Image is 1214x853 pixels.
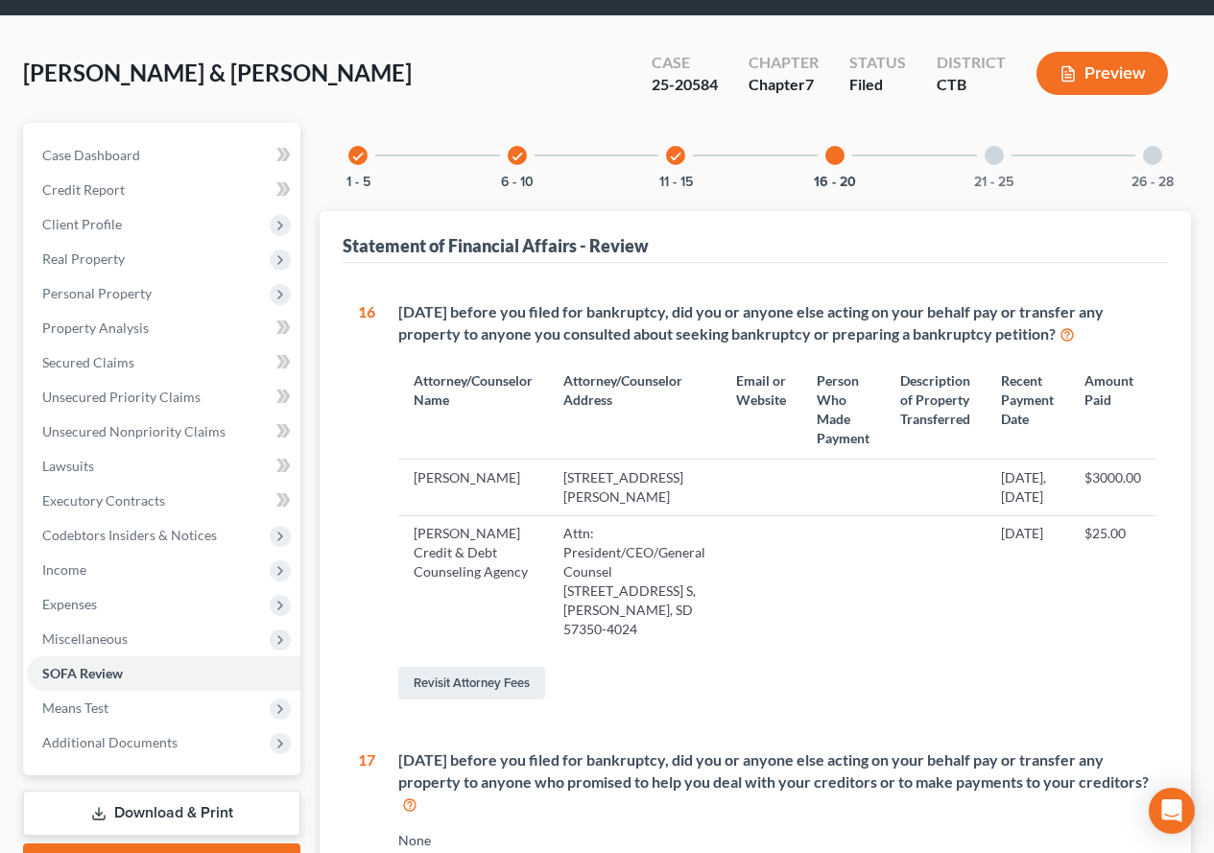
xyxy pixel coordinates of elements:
span: Codebtors Insiders & Notices [42,527,217,543]
th: Recent Payment Date [986,360,1069,459]
a: SOFA Review [27,656,300,691]
th: Description of Property Transferred [885,360,986,459]
div: 16 [358,301,375,703]
div: None [398,831,1153,850]
div: Status [849,52,906,74]
button: 6 - 10 [501,176,534,189]
td: $25.00 [1069,515,1156,648]
span: Real Property [42,250,125,267]
div: Filed [849,74,906,96]
i: check [511,150,524,163]
th: Email or Website [721,360,801,459]
a: Revisit Attorney Fees [398,667,545,699]
a: Unsecured Nonpriority Claims [27,415,300,449]
span: Additional Documents [42,734,178,750]
span: Personal Property [42,285,152,301]
a: Unsecured Priority Claims [27,380,300,415]
span: Executory Contracts [42,492,165,509]
button: Preview [1036,52,1168,95]
button: 21 - 25 [974,176,1013,189]
div: Open Intercom Messenger [1149,788,1195,834]
a: Secured Claims [27,345,300,380]
button: 16 - 20 [814,176,856,189]
a: Download & Print [23,791,300,836]
span: Expenses [42,596,97,612]
div: Chapter [749,52,819,74]
th: Attorney/Counselor Name [398,360,548,459]
span: [PERSON_NAME] & [PERSON_NAME] [23,59,412,86]
div: CTB [937,74,1006,96]
a: Lawsuits [27,449,300,484]
div: District [937,52,1006,74]
a: Executory Contracts [27,484,300,518]
td: [STREET_ADDRESS][PERSON_NAME] [548,460,721,515]
div: Chapter [749,74,819,96]
i: check [669,150,682,163]
td: [PERSON_NAME] [398,460,548,515]
span: Miscellaneous [42,630,128,647]
a: Credit Report [27,173,300,207]
td: [PERSON_NAME] Credit & Debt Counseling Agency [398,515,548,648]
button: 11 - 15 [659,176,693,189]
div: 25-20584 [652,74,718,96]
span: Unsecured Priority Claims [42,389,201,405]
span: Credit Report [42,181,125,198]
div: Case [652,52,718,74]
span: Unsecured Nonpriority Claims [42,423,226,439]
span: Means Test [42,699,108,716]
td: Attn: President/CEO/General Counsel [STREET_ADDRESS] S, [PERSON_NAME], SD 57350-4024 [548,515,721,648]
span: Client Profile [42,216,122,232]
span: 7 [805,75,814,93]
span: SOFA Review [42,665,123,681]
th: Amount Paid [1069,360,1156,459]
td: $3000.00 [1069,460,1156,515]
div: Statement of Financial Affairs - Review [343,234,649,257]
a: Property Analysis [27,311,300,345]
span: Income [42,561,86,578]
i: check [351,150,365,163]
td: [DATE] [986,515,1069,648]
a: Case Dashboard [27,138,300,173]
th: Attorney/Counselor Address [548,360,721,459]
div: [DATE] before you filed for bankruptcy, did you or anyone else acting on your behalf pay or trans... [398,749,1153,816]
button: 26 - 28 [1131,176,1174,189]
button: 1 - 5 [346,176,370,189]
span: Property Analysis [42,320,149,336]
td: [DATE], [DATE] [986,460,1069,515]
span: Secured Claims [42,354,134,370]
th: Person Who Made Payment [801,360,885,459]
span: Lawsuits [42,458,94,474]
div: [DATE] before you filed for bankruptcy, did you or anyone else acting on your behalf pay or trans... [398,301,1156,345]
span: Case Dashboard [42,147,140,163]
